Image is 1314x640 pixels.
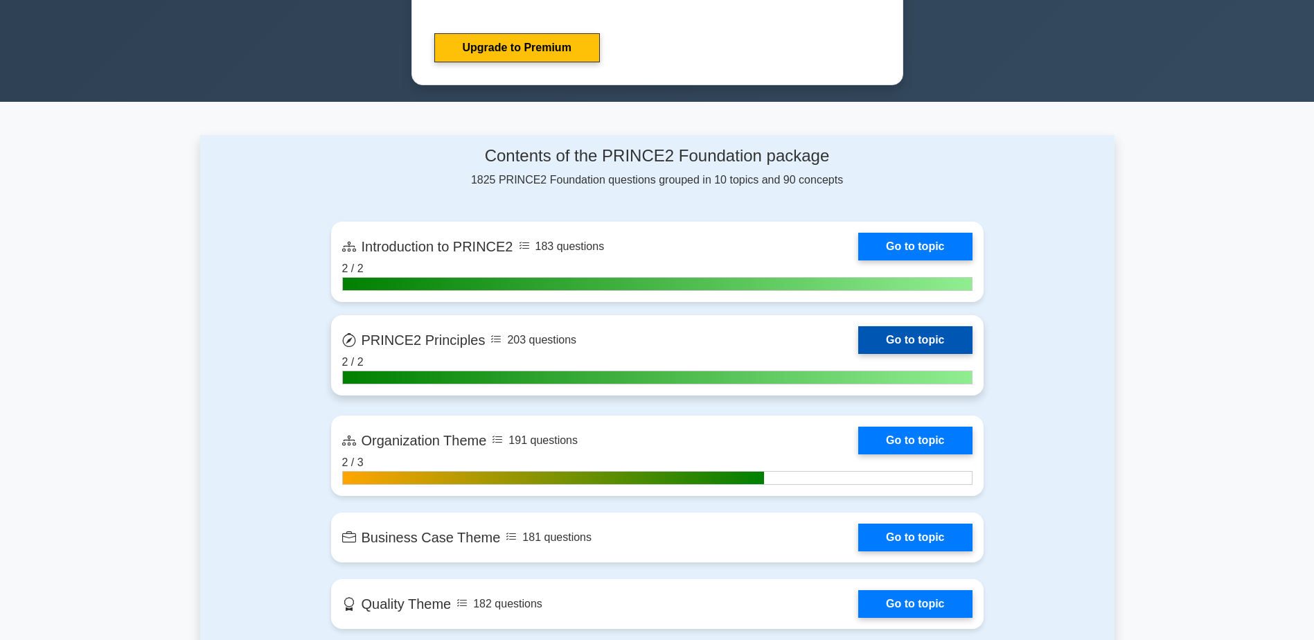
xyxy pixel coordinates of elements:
[331,146,984,166] h4: Contents of the PRINCE2 Foundation package
[434,33,600,62] a: Upgrade to Premium
[858,233,972,260] a: Go to topic
[858,326,972,354] a: Go to topic
[858,427,972,454] a: Go to topic
[858,524,972,551] a: Go to topic
[331,146,984,188] div: 1825 PRINCE2 Foundation questions grouped in 10 topics and 90 concepts
[858,590,972,618] a: Go to topic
